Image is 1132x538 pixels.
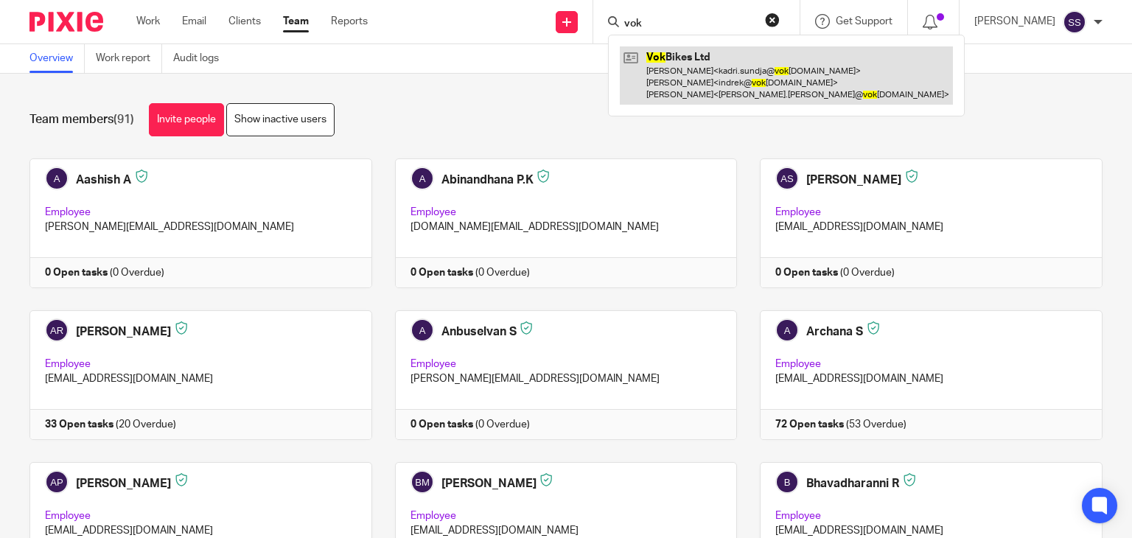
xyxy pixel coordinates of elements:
[283,14,309,29] a: Team
[136,14,160,29] a: Work
[113,113,134,125] span: (91)
[173,44,230,73] a: Audit logs
[765,13,780,27] button: Clear
[182,14,206,29] a: Email
[228,14,261,29] a: Clients
[974,14,1055,29] p: [PERSON_NAME]
[149,103,224,136] a: Invite people
[29,44,85,73] a: Overview
[29,12,103,32] img: Pixie
[836,16,892,27] span: Get Support
[96,44,162,73] a: Work report
[623,18,755,31] input: Search
[29,112,134,127] h1: Team members
[226,103,335,136] a: Show inactive users
[1063,10,1086,34] img: svg%3E
[331,14,368,29] a: Reports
